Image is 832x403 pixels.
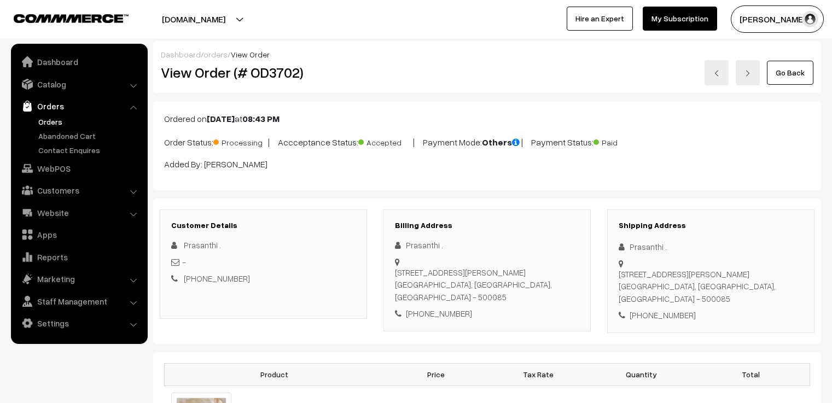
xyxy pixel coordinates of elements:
[161,49,813,60] div: / /
[395,266,579,303] div: [STREET_ADDRESS][PERSON_NAME] [GEOGRAPHIC_DATA], [GEOGRAPHIC_DATA], [GEOGRAPHIC_DATA] - 500085
[567,7,633,31] a: Hire an Expert
[161,50,201,59] a: Dashboard
[184,240,221,250] span: Prasanthi .
[385,363,487,386] th: Price
[203,50,228,59] a: orders
[231,50,270,59] span: View Order
[36,116,144,127] a: Orders
[14,313,144,333] a: Settings
[36,130,144,142] a: Abandoned Cart
[594,134,648,148] span: Paid
[14,14,129,22] img: COMMMERCE
[171,256,356,268] div: -
[619,221,803,230] h3: Shipping Address
[171,221,356,230] h3: Customer Details
[14,247,144,267] a: Reports
[164,112,810,125] p: Ordered on at
[14,52,144,72] a: Dashboard
[802,11,818,27] img: user
[207,113,235,124] b: [DATE]
[14,225,144,244] a: Apps
[619,241,803,253] div: Prasanthi .
[731,5,824,33] button: [PERSON_NAME] C
[164,134,810,149] p: Order Status: | Accceptance Status: | Payment Mode: | Payment Status:
[395,221,579,230] h3: Billing Address
[744,70,751,77] img: right-arrow.png
[767,61,813,85] a: Go Back
[164,157,810,171] p: Added By: [PERSON_NAME]
[643,7,717,31] a: My Subscription
[619,268,803,305] div: [STREET_ADDRESS][PERSON_NAME] [GEOGRAPHIC_DATA], [GEOGRAPHIC_DATA], [GEOGRAPHIC_DATA] - 500085
[165,363,385,386] th: Product
[14,96,144,116] a: Orders
[14,291,144,311] a: Staff Management
[395,307,579,320] div: [PHONE_NUMBER]
[14,74,144,94] a: Catalog
[14,11,109,24] a: COMMMERCE
[590,363,693,386] th: Quantity
[242,113,280,124] b: 08:43 PM
[36,144,144,156] a: Contact Enquires
[487,363,590,386] th: Tax Rate
[161,64,368,81] h2: View Order (# OD3702)
[482,137,521,148] b: Others
[693,363,810,386] th: Total
[14,159,144,178] a: WebPOS
[184,273,250,283] a: [PHONE_NUMBER]
[14,269,144,289] a: Marketing
[213,134,268,148] span: Processing
[619,309,803,322] div: [PHONE_NUMBER]
[713,70,720,77] img: left-arrow.png
[395,239,579,252] div: Prasanthi .
[358,134,413,148] span: Accepted
[14,203,144,223] a: Website
[124,5,264,33] button: [DOMAIN_NAME]
[14,180,144,200] a: Customers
